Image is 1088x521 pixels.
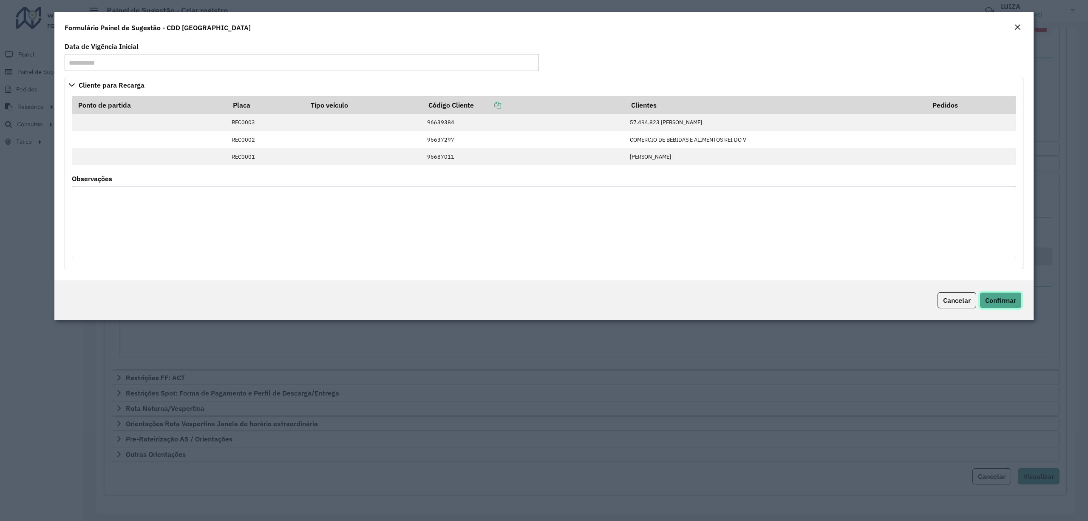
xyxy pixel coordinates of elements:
td: 57.494.823 [PERSON_NAME] [625,114,926,131]
th: Clientes [625,96,926,114]
td: REC0001 [227,148,305,165]
div: Cliente para Recarga [65,92,1023,269]
td: 96687011 [423,148,626,165]
th: Código Cliente [423,96,626,114]
a: Cliente para Recarga [65,78,1023,92]
label: Data de Vigência Inicial [65,41,139,51]
th: Placa [227,96,305,114]
button: Cancelar [938,292,976,308]
td: REC0003 [227,114,305,131]
td: 96639384 [423,114,626,131]
span: Confirmar [985,296,1016,305]
h4: Formulário Painel de Sugestão - CDD [GEOGRAPHIC_DATA] [65,23,251,33]
th: Ponto de partida [72,96,227,114]
td: COMERCIO DE BEBIDAS E ALIMENTOS REI DO V [625,131,926,148]
th: Pedidos [926,96,1016,114]
span: Cliente para Recarga [79,82,144,88]
td: REC0002 [227,131,305,148]
span: Cancelar [943,296,971,305]
label: Observações [72,174,112,184]
button: Confirmar [980,292,1022,308]
th: Tipo veículo [305,96,422,114]
td: [PERSON_NAME] [625,148,926,165]
a: Copiar [474,101,501,109]
button: Close [1011,22,1023,33]
em: Fechar [1014,24,1021,31]
td: 96637297 [423,131,626,148]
